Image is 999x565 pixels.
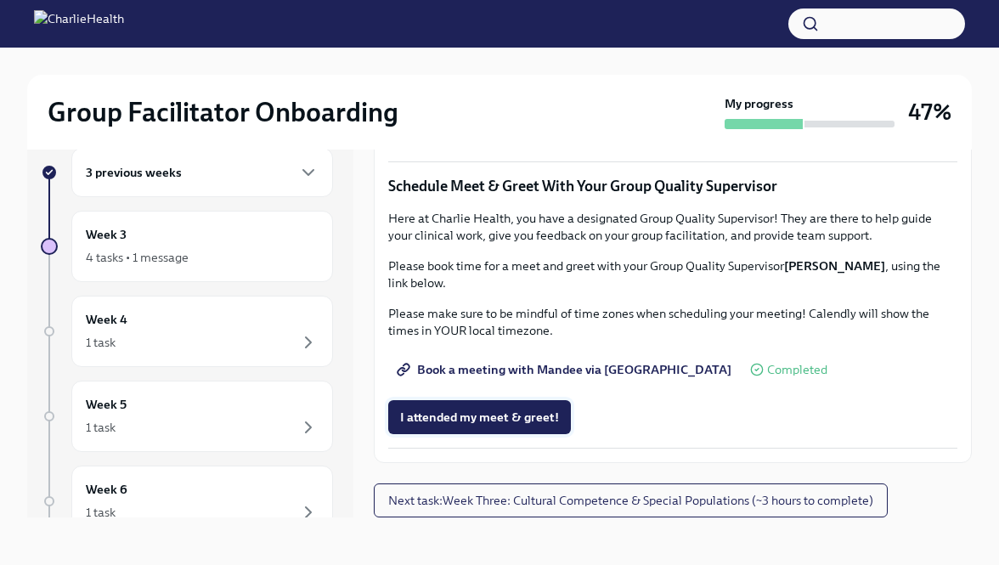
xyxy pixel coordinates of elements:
[86,310,127,329] h6: Week 4
[388,305,957,339] p: Please make sure to be mindful of time zones when scheduling your meeting! Calendly will show the...
[784,258,885,274] strong: [PERSON_NAME]
[388,210,957,244] p: Here at Charlie Health, you have a designated Group Quality Supervisor! They are there to help gu...
[388,492,873,509] span: Next task : Week Three: Cultural Competence & Special Populations (~3 hours to complete)
[86,163,182,182] h6: 3 previous weeks
[86,480,127,499] h6: Week 6
[48,95,398,129] h2: Group Facilitator Onboarding
[41,211,333,282] a: Week 34 tasks • 1 message
[400,361,731,378] span: Book a meeting with Mandee via [GEOGRAPHIC_DATA]
[725,95,793,112] strong: My progress
[388,400,571,434] button: I attended my meet & greet!
[41,296,333,367] a: Week 41 task
[388,176,957,196] p: Schedule Meet & Greet With Your Group Quality Supervisor
[86,249,189,266] div: 4 tasks • 1 message
[908,97,951,127] h3: 47%
[34,10,124,37] img: CharlieHealth
[41,466,333,537] a: Week 61 task
[86,334,116,351] div: 1 task
[767,364,827,376] span: Completed
[374,483,888,517] button: Next task:Week Three: Cultural Competence & Special Populations (~3 hours to complete)
[71,148,333,197] div: 3 previous weeks
[86,225,127,244] h6: Week 3
[388,257,957,291] p: Please book time for a meet and greet with your Group Quality Supervisor , using the link below.
[388,353,743,387] a: Book a meeting with Mandee via [GEOGRAPHIC_DATA]
[86,395,127,414] h6: Week 5
[86,504,116,521] div: 1 task
[86,419,116,436] div: 1 task
[41,381,333,452] a: Week 51 task
[400,409,559,426] span: I attended my meet & greet!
